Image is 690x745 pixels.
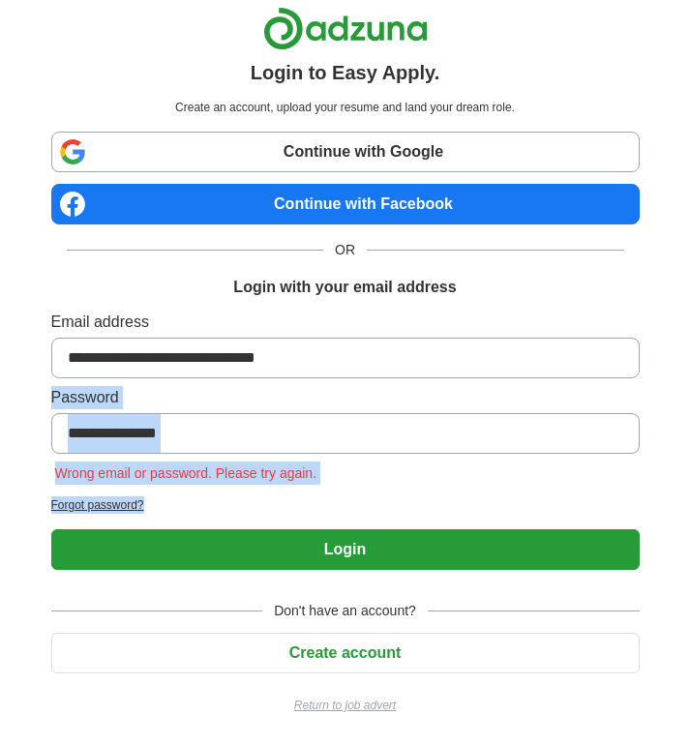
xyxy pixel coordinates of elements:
[55,99,636,116] p: Create an account, upload your resume and land your dream role.
[51,386,640,409] label: Password
[263,7,428,50] img: Adzuna logo
[51,132,640,172] a: Continue with Google
[51,529,640,570] button: Login
[251,58,440,87] h1: Login to Easy Apply.
[262,601,428,621] span: Don't have an account?
[323,240,367,260] span: OR
[51,496,640,514] a: Forgot password?
[51,697,640,714] a: Return to job advert
[51,184,640,224] a: Continue with Facebook
[51,465,321,481] span: Wrong email or password. Please try again.
[233,276,456,299] h1: Login with your email address
[51,311,640,334] label: Email address
[51,644,640,661] a: Create account
[51,633,640,673] button: Create account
